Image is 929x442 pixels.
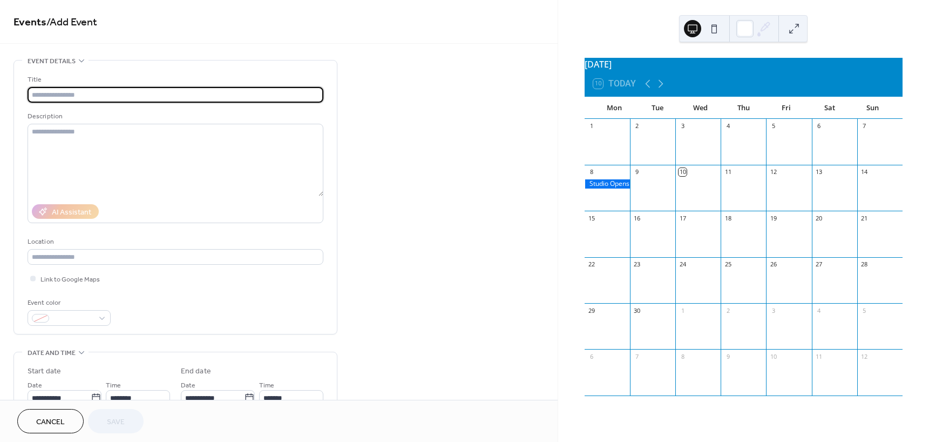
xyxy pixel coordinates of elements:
div: End date [181,366,211,377]
div: Fri [765,97,808,119]
div: Thu [722,97,765,119]
div: 23 [633,260,641,269]
div: 14 [860,168,869,176]
div: 20 [815,214,823,222]
span: Date [28,380,42,391]
div: Start date [28,366,61,377]
div: 13 [815,168,823,176]
div: Mon [593,97,636,119]
span: Link to Google Maps [40,274,100,285]
div: 2 [633,122,641,130]
div: 2 [724,306,732,314]
div: Description [28,111,321,122]
div: 9 [633,168,641,176]
div: 11 [815,352,823,360]
div: 5 [860,306,869,314]
div: 19 [769,214,777,222]
div: 7 [633,352,641,360]
div: 7 [860,122,869,130]
div: Sat [808,97,851,119]
div: Tue [636,97,679,119]
span: Time [259,380,274,391]
div: 12 [860,352,869,360]
div: 10 [679,168,687,176]
div: 10 [769,352,777,360]
div: 15 [588,214,596,222]
div: Wed [679,97,722,119]
div: 27 [815,260,823,269]
div: 24 [679,260,687,269]
div: 8 [588,168,596,176]
span: Time [106,380,121,391]
div: Location [28,236,321,247]
div: 1 [679,306,687,314]
div: Sun [851,97,894,119]
div: 8 [679,352,687,360]
div: 6 [588,352,596,360]
div: [DATE] [585,58,903,71]
div: 21 [860,214,869,222]
div: 11 [724,168,732,176]
span: / Add Event [46,12,97,33]
div: 5 [769,122,777,130]
div: 28 [860,260,869,269]
span: Cancel [36,417,65,428]
button: Cancel [17,409,84,433]
span: Event details [28,56,76,67]
div: 17 [679,214,687,222]
div: Studio Opens for New Season! =) [585,179,630,189]
a: Events [13,12,46,33]
div: 29 [588,306,596,314]
div: Event color [28,297,109,309]
div: 4 [724,122,732,130]
div: 3 [769,306,777,314]
div: 1 [588,122,596,130]
div: 26 [769,260,777,269]
span: Date [181,380,195,391]
div: 18 [724,214,732,222]
div: 22 [588,260,596,269]
div: 30 [633,306,641,314]
span: Date and time [28,347,76,359]
div: Title [28,74,321,85]
div: 9 [724,352,732,360]
div: 25 [724,260,732,269]
div: 4 [815,306,823,314]
div: 12 [769,168,777,176]
div: 3 [679,122,687,130]
div: 16 [633,214,641,222]
div: 6 [815,122,823,130]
